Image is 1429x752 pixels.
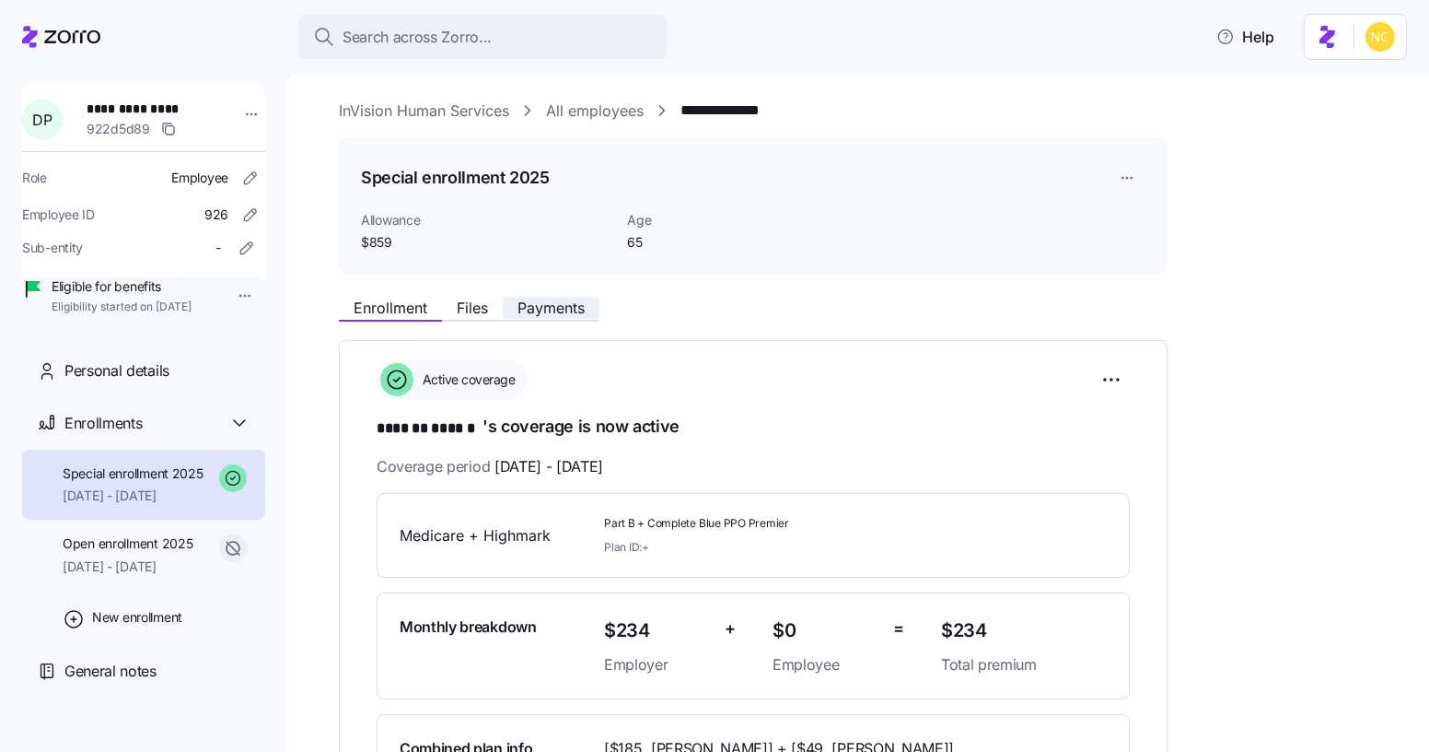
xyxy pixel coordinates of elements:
span: [DATE] - [DATE] [494,455,603,478]
span: $234 [604,616,710,646]
span: Personal details [64,359,169,382]
span: General notes [64,660,157,683]
span: Help [1216,26,1274,48]
span: 922d5d89 [87,120,150,138]
img: e03b911e832a6112bf72643c5874f8d8 [1365,22,1395,52]
button: Help [1202,18,1289,55]
span: Payments [517,300,585,315]
span: Eligibility started on [DATE] [52,300,192,315]
span: Enrollment [354,300,427,315]
a: All employees [546,100,644,123]
span: Sub-entity [22,239,83,257]
span: Eligible for benefits [52,277,192,296]
span: Enrollments [64,412,142,435]
span: Total premium [941,653,1107,676]
span: $859 [361,233,612,252]
span: Employee ID [22,206,95,224]
span: Special enrollment 2025 [63,464,203,483]
span: Allowance [361,211,612,229]
span: Monthly breakdown [400,616,537,639]
span: Employer [604,653,710,676]
span: Files [457,300,488,315]
span: 65 [627,233,812,252]
span: Search across Zorro... [343,26,492,49]
span: $0 [773,616,878,646]
span: $234 [941,616,1107,646]
span: + [725,616,736,642]
span: - [215,239,221,257]
span: Medicare + Highmark [400,524,589,547]
span: 926 [204,206,228,224]
span: [DATE] - [DATE] [63,558,192,576]
span: Part B + Complete Blue PPO Premier [604,516,926,532]
button: Search across Zorro... [298,15,667,59]
span: Employee [171,169,228,187]
span: Role [22,169,47,187]
a: InVision Human Services [339,100,509,123]
span: Active coverage [417,370,516,389]
span: Age [627,211,812,229]
span: Plan ID: + [604,539,649,555]
span: = [893,616,904,642]
span: Coverage period [377,455,603,478]
span: Employee [773,653,878,676]
h1: 's coverage is now active [377,415,1130,441]
span: Open enrollment 2025 [63,535,192,553]
span: [DATE] - [DATE] [63,487,203,505]
h1: Special enrollment 2025 [361,166,550,189]
span: New enrollment [92,608,182,627]
span: D P [32,112,52,127]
